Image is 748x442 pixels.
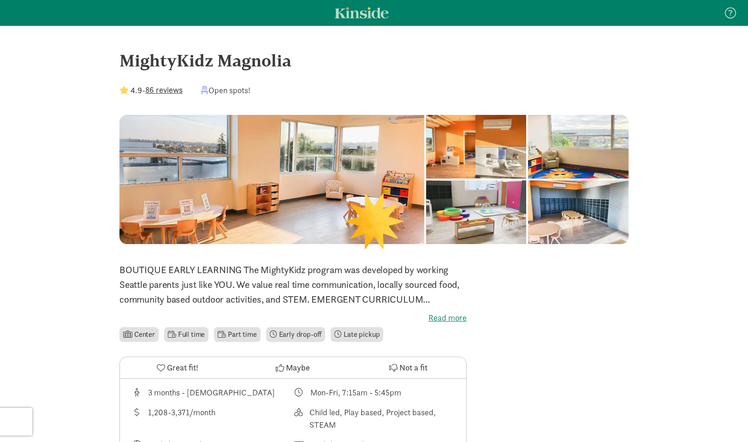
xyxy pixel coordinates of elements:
[131,386,293,399] div: Age range for children that this provider cares for
[131,85,142,96] strong: 4.9
[119,48,629,73] div: MightyKidz Magnolia
[167,361,198,374] span: Great fit!
[351,357,466,378] button: Not a fit
[266,327,326,342] li: Early drop-off
[120,357,235,378] button: Great fit!
[119,263,467,307] p: BOUTIQUE EARLY LEARNING The MightyKidz program was developed by working Seattle parents just like...
[131,406,293,431] div: Average tuition for this program
[145,84,183,96] button: 86 reviews
[286,361,310,374] span: Maybe
[399,361,427,374] span: Not a fit
[119,84,183,96] div: -
[310,386,401,399] div: Mon-Fri, 7:15am - 5:45pm
[119,327,159,342] li: Center
[309,406,455,431] div: Child led, Play based, Project based, STEAM
[164,327,208,342] li: Full time
[214,327,260,342] li: Part time
[235,357,350,378] button: Maybe
[201,84,250,96] div: Open spots!
[148,406,215,431] div: 1,208-3,371/month
[148,386,275,399] div: 3 months - [DEMOGRAPHIC_DATA]
[119,312,467,323] label: Read more
[293,386,456,399] div: Class schedule
[293,406,456,431] div: This provider's education philosophy
[331,327,383,342] li: Late pickup
[335,7,389,18] a: Kinside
